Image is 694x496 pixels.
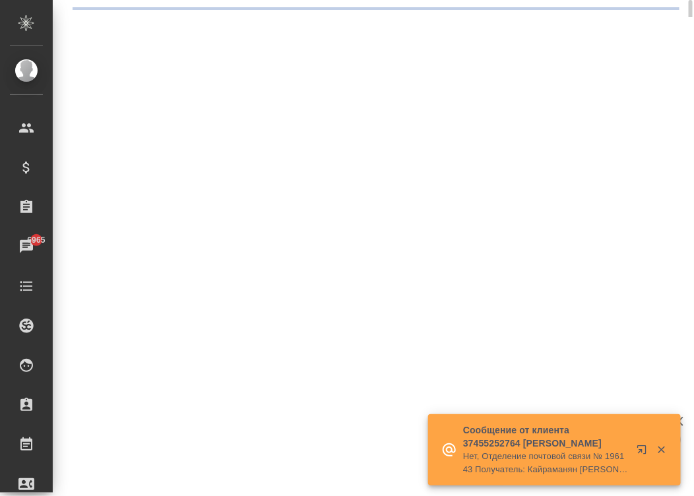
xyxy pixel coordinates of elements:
[648,444,675,456] button: Закрыть
[463,450,628,476] p: Нет, Отделение почтовой связи № 196143 Получатель: Кайраманян [PERSON_NAME] телефона: [PHONE_NUMBER]
[19,233,53,247] span: 6965
[463,423,628,450] p: Сообщение от клиента 37455252764 [PERSON_NAME]
[3,230,49,263] a: 6965
[629,437,660,468] button: Открыть в новой вкладке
